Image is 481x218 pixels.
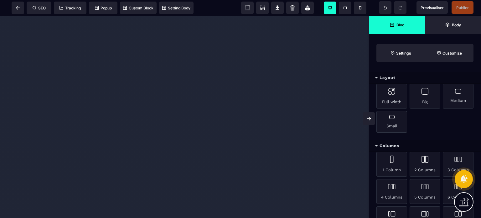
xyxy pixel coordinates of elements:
div: Medium [443,84,473,109]
div: 5 Columns [410,179,440,204]
span: SEO [33,6,46,10]
span: Custom Block [123,6,153,10]
span: Previsualiser [421,5,444,10]
span: Setting Body [162,6,190,10]
span: View components [241,2,254,14]
div: 1 Column [376,152,407,177]
strong: Customize [442,51,462,56]
div: 6 Columns [443,179,473,204]
strong: Body [452,23,461,27]
div: 2 Columns [410,152,440,177]
span: Publier [456,5,469,10]
div: 4 Columns [376,179,407,204]
span: Popup [95,6,112,10]
span: Open Blocks [369,16,425,34]
span: Open Style Manager [425,44,473,62]
div: Columns [369,140,481,152]
div: Big [410,84,440,109]
strong: Bloc [396,23,404,27]
div: 3 Columns [443,152,473,177]
span: Settings [376,44,425,62]
span: Open Layer Manager [425,16,481,34]
span: Screenshot [256,2,269,14]
div: Small [376,111,407,133]
div: Full width [376,84,407,109]
span: Preview [416,1,448,14]
strong: Settings [396,51,411,56]
span: Tracking [59,6,81,10]
div: Layout [369,72,481,84]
